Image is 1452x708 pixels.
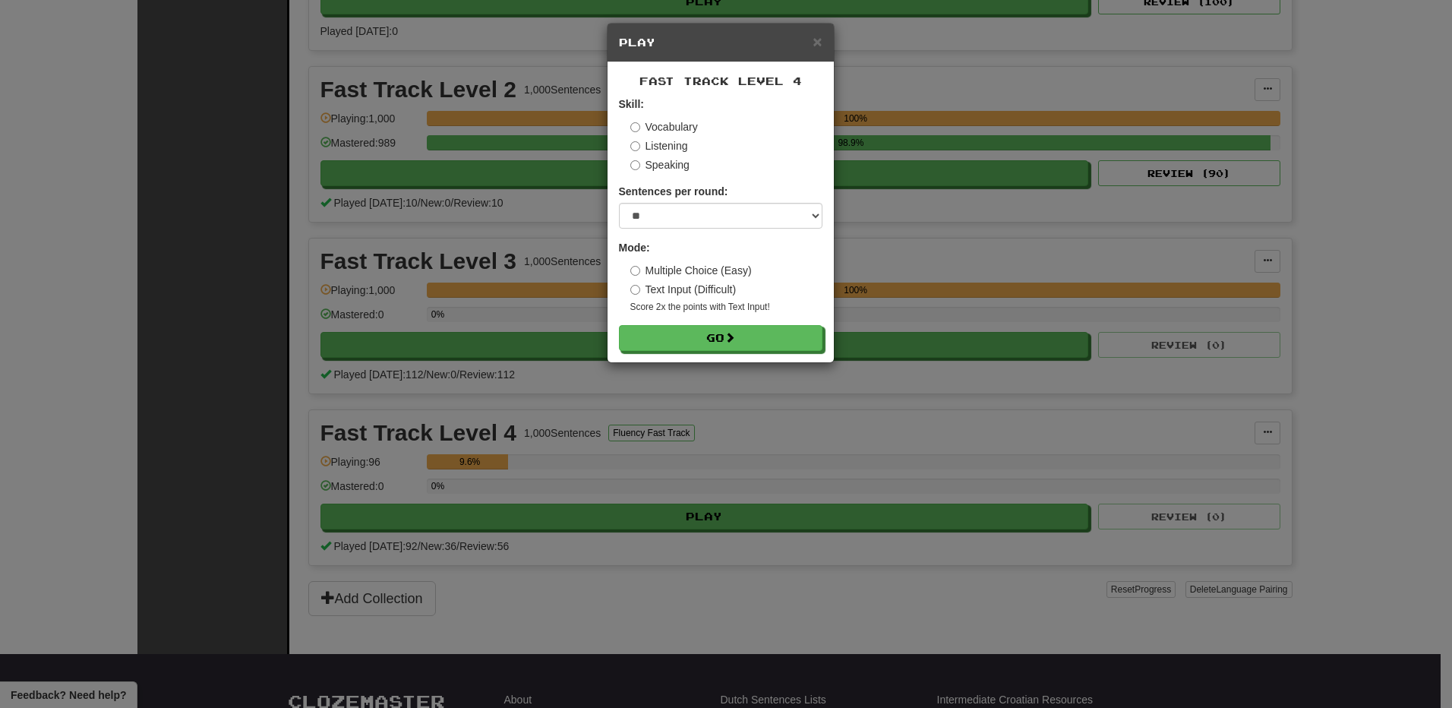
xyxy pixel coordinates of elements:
[630,122,640,132] input: Vocabulary
[619,98,644,110] strong: Skill:
[630,282,737,297] label: Text Input (Difficult)
[630,157,690,172] label: Speaking
[630,301,822,314] small: Score 2x the points with Text Input !
[619,35,822,50] h5: Play
[630,263,752,278] label: Multiple Choice (Easy)
[813,33,822,49] button: Close
[619,184,728,199] label: Sentences per round:
[630,160,640,170] input: Speaking
[630,138,688,153] label: Listening
[813,33,822,50] span: ×
[630,266,640,276] input: Multiple Choice (Easy)
[619,325,822,351] button: Go
[619,242,650,254] strong: Mode:
[639,74,802,87] span: Fast Track Level 4
[630,119,698,134] label: Vocabulary
[630,285,640,295] input: Text Input (Difficult)
[630,141,640,151] input: Listening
